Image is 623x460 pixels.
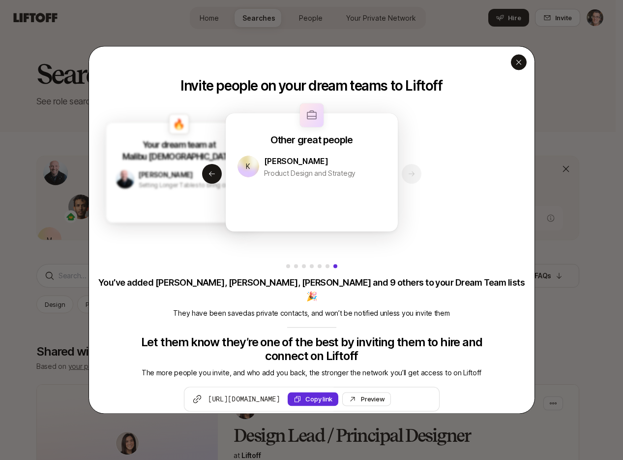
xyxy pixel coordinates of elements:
span: [URL][DOMAIN_NAME] [208,394,280,404]
p: You’ve added [PERSON_NAME], [PERSON_NAME], [PERSON_NAME] and 9 others to your Dream Team lists 🎉 [97,276,527,303]
p: K [246,161,250,172]
p: Product Design and Strategy [264,167,387,179]
button: Copy link [288,392,338,406]
p: Your dream team at [142,139,215,151]
p: Malibu [DEMOGRAPHIC_DATA] [122,151,236,163]
p: [PERSON_NAME] [264,155,328,167]
p: Let them know they’re one of the best by inviting them to hire and connect on Liftoff [125,335,499,363]
p: Other great people [270,133,353,147]
div: Preview [361,394,385,404]
img: other-company-logo.svg [300,103,324,127]
p: [PERSON_NAME] [138,169,193,180]
p: The more people you invite, and who add you back, the stronger the network you’ll get access to o... [97,367,527,379]
p: They have been saved as private contacts , and won’t be notified unless you invite them [97,307,527,319]
img: 1701465622270 [116,170,134,189]
p: Invite people on your dream teams to Liftoff [89,78,534,94]
a: Preview [342,392,391,406]
p: Setting Longer Tables to bring connection and belonging | Consultant | Speaker | Storyteller | Em... [138,180,243,190]
div: 🔥 [169,114,189,134]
